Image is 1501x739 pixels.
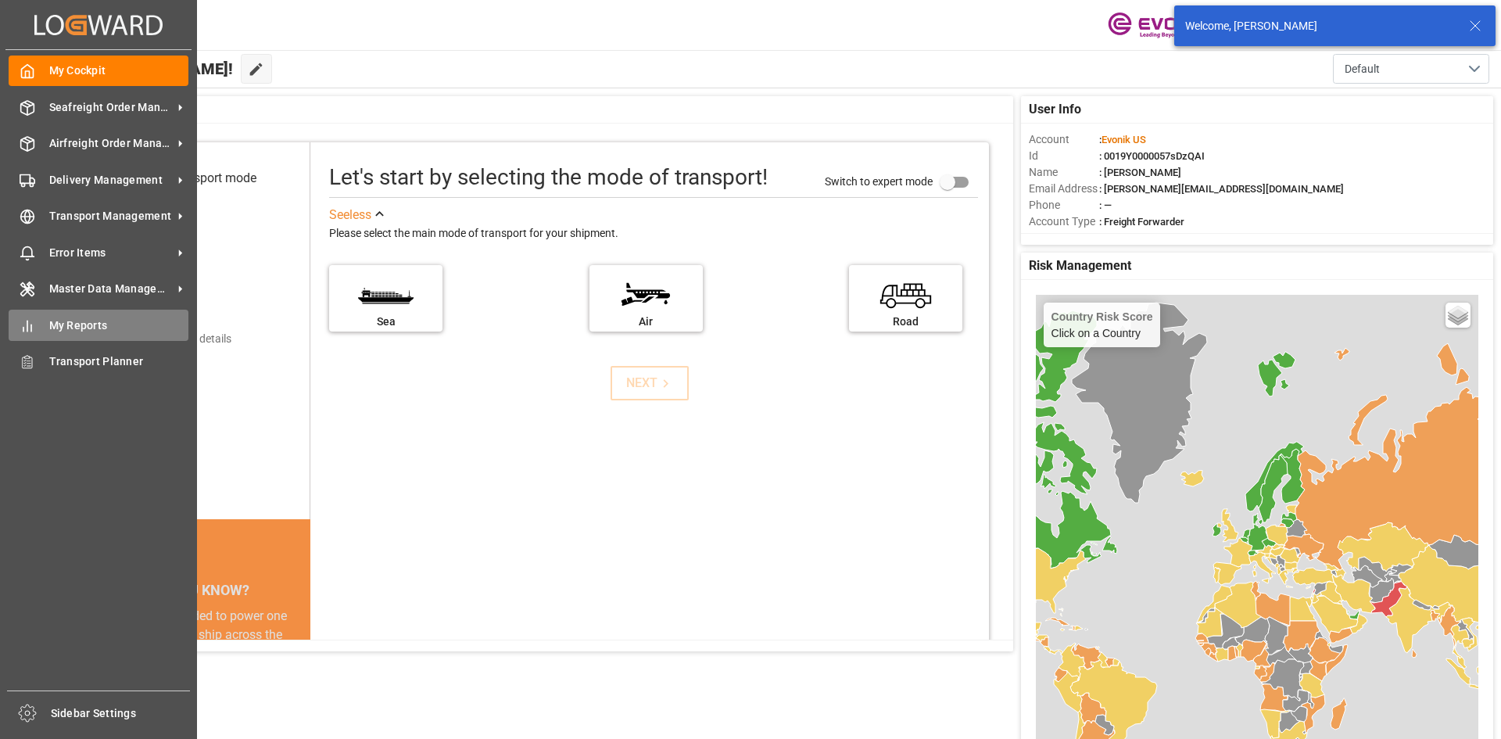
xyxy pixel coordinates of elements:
[1029,213,1099,230] span: Account Type
[611,366,689,400] button: NEXT
[1099,199,1112,211] span: : —
[329,161,768,194] div: Let's start by selecting the mode of transport!
[1185,18,1454,34] div: Welcome, [PERSON_NAME]
[49,99,173,116] span: Seafreight Order Management
[597,314,695,330] div: Air
[51,705,191,722] span: Sidebar Settings
[1029,131,1099,148] span: Account
[1099,183,1344,195] span: : [PERSON_NAME][EMAIL_ADDRESS][DOMAIN_NAME]
[1099,134,1146,145] span: :
[49,281,173,297] span: Master Data Management
[49,245,173,261] span: Error Items
[49,208,173,224] span: Transport Management
[1029,164,1099,181] span: Name
[9,310,188,340] a: My Reports
[1333,54,1489,84] button: open menu
[626,374,674,393] div: NEXT
[1099,150,1205,162] span: : 0019Y0000057sDzQAI
[49,172,173,188] span: Delivery Management
[1108,12,1209,39] img: Evonik-brand-mark-Deep-Purple-RGB.jpeg_1700498283.jpeg
[1102,134,1146,145] span: Evonik US
[857,314,955,330] div: Road
[288,607,310,738] button: next slide / item
[103,607,292,719] div: The energy needed to power one large container ship across the ocean in a single day is the same ...
[49,135,173,152] span: Airfreight Order Management
[1029,181,1099,197] span: Email Address
[329,224,978,243] div: Please select the main mode of transport for your shipment.
[1445,303,1471,328] a: Layers
[1029,100,1081,119] span: User Info
[49,317,189,334] span: My Reports
[1029,148,1099,164] span: Id
[1099,167,1181,178] span: : [PERSON_NAME]
[1099,216,1184,228] span: : Freight Forwarder
[84,574,310,607] div: DID YOU KNOW?
[9,56,188,86] a: My Cockpit
[825,174,933,187] span: Switch to expert mode
[49,63,189,79] span: My Cockpit
[337,314,435,330] div: Sea
[329,206,371,224] div: See less
[1345,61,1380,77] span: Default
[49,353,189,370] span: Transport Planner
[1029,256,1131,275] span: Risk Management
[9,346,188,377] a: Transport Planner
[1051,310,1153,323] h4: Country Risk Score
[1051,310,1153,339] div: Click on a Country
[1029,197,1099,213] span: Phone
[65,54,233,84] span: Hello [PERSON_NAME]!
